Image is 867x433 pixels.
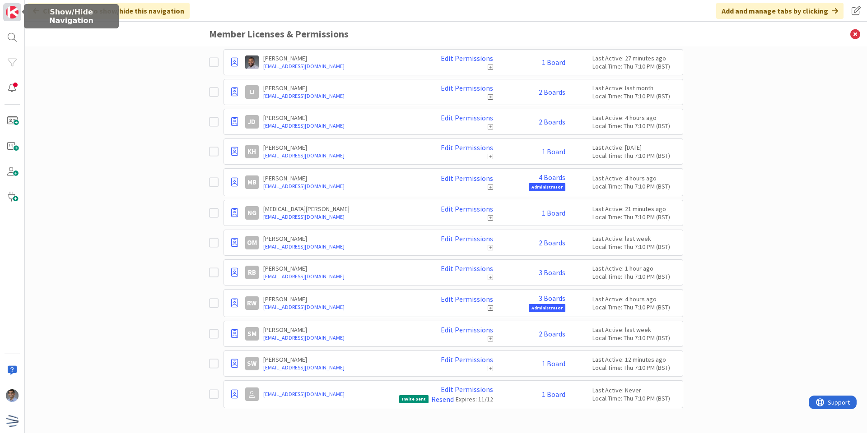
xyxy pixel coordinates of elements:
[592,264,678,272] div: Last Active: 1 hour ago
[441,326,493,334] a: Edit Permissions
[263,390,395,398] a: [EMAIL_ADDRESS][DOMAIN_NAME]
[431,395,454,403] a: Resend
[245,55,259,69] img: FS
[245,357,259,370] div: SW
[245,206,259,220] div: NG
[6,6,19,18] img: Visit kanbanzone.com
[441,174,493,182] a: Edit Permissions
[441,355,493,364] a: Edit Permissions
[539,294,565,302] a: 3 Boards
[28,8,115,25] h5: Show/Hide Navigation
[441,385,493,393] a: Edit Permissions
[592,182,678,190] div: Local Time: Thu 7:10 PM (BST)
[263,114,421,122] p: [PERSON_NAME]
[716,3,844,19] div: Add and manage tabs by clicking
[263,152,421,160] a: [EMAIL_ADDRESS][DOMAIN_NAME]
[245,327,259,341] div: SM
[245,296,259,310] div: RW
[441,114,493,122] a: Edit Permissions
[592,386,678,394] div: Last Active: Never
[263,143,421,152] p: [PERSON_NAME]
[542,58,565,66] a: 1 Board
[542,209,565,217] a: 1 Board
[592,243,678,251] div: Local Time: Thu 7:10 PM (BST)
[529,183,565,191] span: Administrator
[592,143,678,152] div: Last Active: [DATE]
[263,264,421,272] p: [PERSON_NAME]
[592,54,678,62] div: Last Active: 27 minutes ago
[592,355,678,364] div: Last Active: 12 minutes ago
[399,395,429,403] span: Invite Sent
[592,114,678,122] div: Last Active: 4 hours ago
[263,122,421,130] a: [EMAIL_ADDRESS][DOMAIN_NAME]
[441,295,493,303] a: Edit Permissions
[539,173,565,181] a: 4 Boards
[592,272,678,281] div: Local Time: Thu 7:10 PM (BST)
[263,205,421,213] p: [MEDICAL_DATA][PERSON_NAME]
[6,415,19,427] img: avatar
[28,3,190,19] div: Click our logo to show/hide this navigation
[592,394,678,402] div: Local Time: Thu 7:10 PM (BST)
[592,334,678,342] div: Local Time: Thu 7:10 PM (BST)
[263,295,421,303] p: [PERSON_NAME]
[539,268,565,276] a: 3 Boards
[245,85,259,99] div: IJ
[542,147,565,156] a: 1 Board
[592,152,678,160] div: Local Time: Thu 7:10 PM (BST)
[441,54,493,62] a: Edit Permissions
[263,303,421,311] a: [EMAIL_ADDRESS][DOMAIN_NAME]
[245,175,259,189] div: MB
[441,143,493,152] a: Edit Permissions
[263,174,421,182] p: [PERSON_NAME]
[245,145,259,158] div: KH
[263,92,421,100] a: [EMAIL_ADDRESS][DOMAIN_NAME]
[592,213,678,221] div: Local Time: Thu 7:10 PM (BST)
[263,243,421,251] a: [EMAIL_ADDRESS][DOMAIN_NAME]
[529,304,565,312] span: Administrator
[592,122,678,130] div: Local Time: Thu 7:10 PM (BST)
[441,84,493,92] a: Edit Permissions
[542,359,565,368] a: 1 Board
[539,239,565,247] a: 2 Boards
[263,54,421,62] p: [PERSON_NAME]
[592,295,678,303] div: Last Active: 4 hours ago
[441,264,493,272] a: Edit Permissions
[245,236,259,249] div: OM
[592,62,678,70] div: Local Time: Thu 7:10 PM (BST)
[245,115,259,129] div: JD
[592,235,678,243] div: Last Active: last week
[263,272,421,281] a: [EMAIL_ADDRESS][DOMAIN_NAME]
[456,395,493,403] div: Expires: 11/12
[245,266,259,279] div: RB
[592,92,678,100] div: Local Time: Thu 7:10 PM (BST)
[263,235,421,243] p: [PERSON_NAME]
[263,62,421,70] a: [EMAIL_ADDRESS][DOMAIN_NAME]
[263,326,421,334] p: [PERSON_NAME]
[209,22,683,46] h3: Member Licenses & Permissions
[441,205,493,213] a: Edit Permissions
[539,330,565,338] a: 2 Boards
[592,364,678,372] div: Local Time: Thu 7:10 PM (BST)
[592,174,678,182] div: Last Active: 4 hours ago
[592,326,678,334] div: Last Active: last week
[263,182,421,190] a: [EMAIL_ADDRESS][DOMAIN_NAME]
[263,84,421,92] p: [PERSON_NAME]
[19,1,41,12] span: Support
[539,118,565,126] a: 2 Boards
[263,364,421,372] a: [EMAIL_ADDRESS][DOMAIN_NAME]
[592,303,678,311] div: Local Time: Thu 7:10 PM (BST)
[592,84,678,92] div: Last Active: last month
[263,213,421,221] a: [EMAIL_ADDRESS][DOMAIN_NAME]
[542,390,565,398] a: 1 Board
[441,235,493,243] a: Edit Permissions
[263,334,421,342] a: [EMAIL_ADDRESS][DOMAIN_NAME]
[6,389,19,402] img: AP
[539,88,565,96] a: 2 Boards
[592,205,678,213] div: Last Active: 21 minutes ago
[263,355,421,364] p: [PERSON_NAME]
